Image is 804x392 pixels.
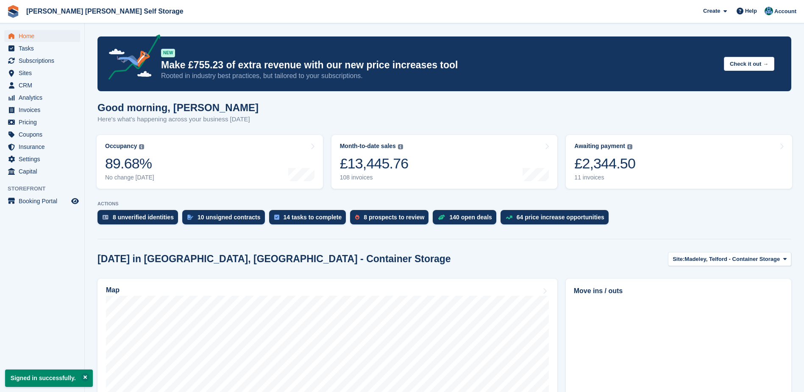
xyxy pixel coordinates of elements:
[97,210,182,229] a: 8 unverified identities
[106,286,120,294] h2: Map
[8,185,84,193] span: Storefront
[113,214,174,221] div: 8 unverified identities
[566,135,792,189] a: Awaiting payment £2,344.50 11 invoices
[724,57,774,71] button: Check it out →
[4,195,80,207] a: menu
[19,92,70,104] span: Analytics
[97,135,323,189] a: Occupancy 89.68% No change [DATE]
[765,7,773,15] img: Jake Timmins
[269,210,351,229] a: 14 tasks to complete
[774,7,796,16] span: Account
[19,67,70,79] span: Sites
[4,30,80,42] a: menu
[684,255,780,263] span: Madeley, Telford - Container Storage
[703,7,720,15] span: Create
[23,4,187,18] a: [PERSON_NAME] [PERSON_NAME] Self Storage
[4,92,80,104] a: menu
[101,34,161,83] img: price-adjustments-announcement-icon-8257ccfd72463d97f412b2fc003d46551f7dbcb40ab6d574587a9cd5c0d94...
[105,155,154,172] div: 89.68%
[350,210,433,229] a: 8 prospects to review
[97,102,259,113] h1: Good morning, [PERSON_NAME]
[187,215,193,220] img: contract_signature_icon-13c848040528278c33f63329250d36e43548de30e8caae1d1a13099fd9432cc5.svg
[19,141,70,153] span: Insurance
[340,143,396,150] div: Month-to-date sales
[4,129,80,140] a: menu
[19,165,70,177] span: Capital
[97,201,791,207] p: ACTIONS
[4,141,80,153] a: menu
[4,42,80,54] a: menu
[105,143,137,150] div: Occupancy
[574,286,783,296] h2: Move ins / outs
[19,30,70,42] span: Home
[70,196,80,206] a: Preview store
[398,144,403,149] img: icon-info-grey-7440780725fd019a000dd9b08b2336e03edf1995a4989e88bcd33f0948082b44.svg
[745,7,757,15] span: Help
[627,144,632,149] img: icon-info-grey-7440780725fd019a000dd9b08b2336e03edf1995a4989e88bcd33f0948082b44.svg
[4,153,80,165] a: menu
[19,153,70,165] span: Settings
[97,253,451,265] h2: [DATE] in [GEOGRAPHIC_DATA], [GEOGRAPHIC_DATA] - Container Storage
[574,155,635,172] div: £2,344.50
[139,144,144,149] img: icon-info-grey-7440780725fd019a000dd9b08b2336e03edf1995a4989e88bcd33f0948082b44.svg
[355,215,359,220] img: prospect-51fa495bee0391a8d652442698ab0144808aea92771e9ea1ae160a38d050c398.svg
[103,215,108,220] img: verify_identity-adf6edd0f0f0b5bbfe63781bf79b02c33cf7c696d77639b501bdc392416b5a36.svg
[19,129,70,140] span: Coupons
[4,67,80,79] a: menu
[105,174,154,181] div: No change [DATE]
[19,116,70,128] span: Pricing
[438,214,445,220] img: deal-1b604bf984904fb50ccaf53a9ad4b4a5d6e5aea283cecdc64d6e3604feb123c2.svg
[668,252,791,266] button: Site: Madeley, Telford - Container Storage
[340,155,409,172] div: £13,445.76
[182,210,269,229] a: 10 unsigned contracts
[161,59,717,71] p: Make £755.23 of extra revenue with our new price increases tool
[4,55,80,67] a: menu
[506,216,512,219] img: price_increase_opportunities-93ffe204e8149a01c8c9dc8f82e8f89637d9d84a8eef4429ea346261dce0b2c0.svg
[340,174,409,181] div: 108 invoices
[19,79,70,91] span: CRM
[97,115,259,124] p: Here's what's happening across your business [DATE]
[161,49,175,57] div: NEW
[198,214,261,221] div: 10 unsigned contracts
[161,71,717,81] p: Rooted in industry best practices, but tailored to your subscriptions.
[4,104,80,116] a: menu
[5,370,93,387] p: Signed in successfully.
[19,42,70,54] span: Tasks
[574,174,635,181] div: 11 invoices
[4,116,80,128] a: menu
[7,5,19,18] img: stora-icon-8386f47178a22dfd0bd8f6a31ec36ba5ce8667c1dd55bd0f319d3a0aa187defe.svg
[274,215,279,220] img: task-75834270c22a3079a89374b754ae025e5fb1db73e45f91037f5363f120a921f8.svg
[501,210,613,229] a: 64 price increase opportunities
[331,135,558,189] a: Month-to-date sales £13,445.76 108 invoices
[673,255,684,263] span: Site:
[574,143,625,150] div: Awaiting payment
[517,214,604,221] div: 64 price increase opportunities
[19,55,70,67] span: Subscriptions
[4,165,80,177] a: menu
[19,195,70,207] span: Booking Portal
[284,214,342,221] div: 14 tasks to complete
[433,210,500,229] a: 140 open deals
[4,79,80,91] a: menu
[364,214,424,221] div: 8 prospects to review
[19,104,70,116] span: Invoices
[449,214,492,221] div: 140 open deals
